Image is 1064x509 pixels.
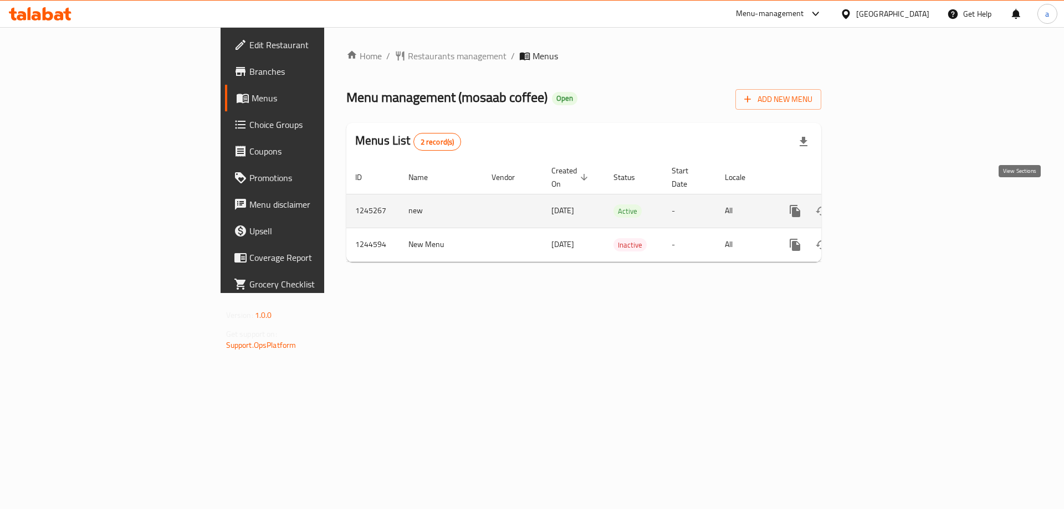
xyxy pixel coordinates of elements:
[346,85,548,110] span: Menu management ( mosaab coffee )
[492,171,529,184] span: Vendor
[395,49,507,63] a: Restaurants management
[400,228,483,261] td: New Menu
[782,198,809,224] button: more
[226,338,296,352] a: Support.OpsPlatform
[400,194,483,228] td: new
[249,65,390,78] span: Branches
[809,232,835,258] button: Change Status
[725,171,760,184] span: Locale
[414,137,461,147] span: 2 record(s)
[225,271,398,297] a: Grocery Checklist
[255,308,272,322] span: 1.0.0
[225,218,398,244] a: Upsell
[551,164,591,191] span: Created On
[790,128,817,155] div: Export file
[225,111,398,138] a: Choice Groups
[225,191,398,218] a: Menu disclaimer
[613,204,642,218] div: Active
[249,277,390,291] span: Grocery Checklist
[225,244,398,271] a: Coverage Report
[225,164,398,191] a: Promotions
[551,203,574,218] span: [DATE]
[613,239,647,251] span: Inactive
[225,32,398,58] a: Edit Restaurant
[408,49,507,63] span: Restaurants management
[225,138,398,164] a: Coupons
[249,251,390,264] span: Coverage Report
[249,224,390,238] span: Upsell
[1045,8,1049,20] span: a
[773,161,897,194] th: Actions
[355,132,461,151] h2: Menus List
[782,232,809,258] button: more
[856,8,929,20] div: [GEOGRAPHIC_DATA]
[249,118,390,131] span: Choice Groups
[249,198,390,211] span: Menu disclaimer
[252,91,390,105] span: Menus
[613,238,647,251] div: Inactive
[744,92,812,106] span: Add New Menu
[809,198,835,224] button: Change Status
[716,194,773,228] td: All
[346,161,897,262] table: enhanced table
[663,194,716,228] td: -
[613,171,649,184] span: Status
[552,92,577,105] div: Open
[716,228,773,261] td: All
[672,164,703,191] span: Start Date
[511,49,515,63] li: /
[249,145,390,158] span: Coupons
[735,89,821,110] button: Add New Menu
[225,85,398,111] a: Menus
[355,171,376,184] span: ID
[226,308,253,322] span: Version:
[551,237,574,251] span: [DATE]
[408,171,442,184] span: Name
[552,94,577,103] span: Open
[613,205,642,218] span: Active
[226,327,277,341] span: Get support on:
[533,49,558,63] span: Menus
[663,228,716,261] td: -
[249,171,390,184] span: Promotions
[736,7,804,20] div: Menu-management
[225,58,398,85] a: Branches
[413,133,462,151] div: Total records count
[346,49,821,63] nav: breadcrumb
[249,38,390,52] span: Edit Restaurant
